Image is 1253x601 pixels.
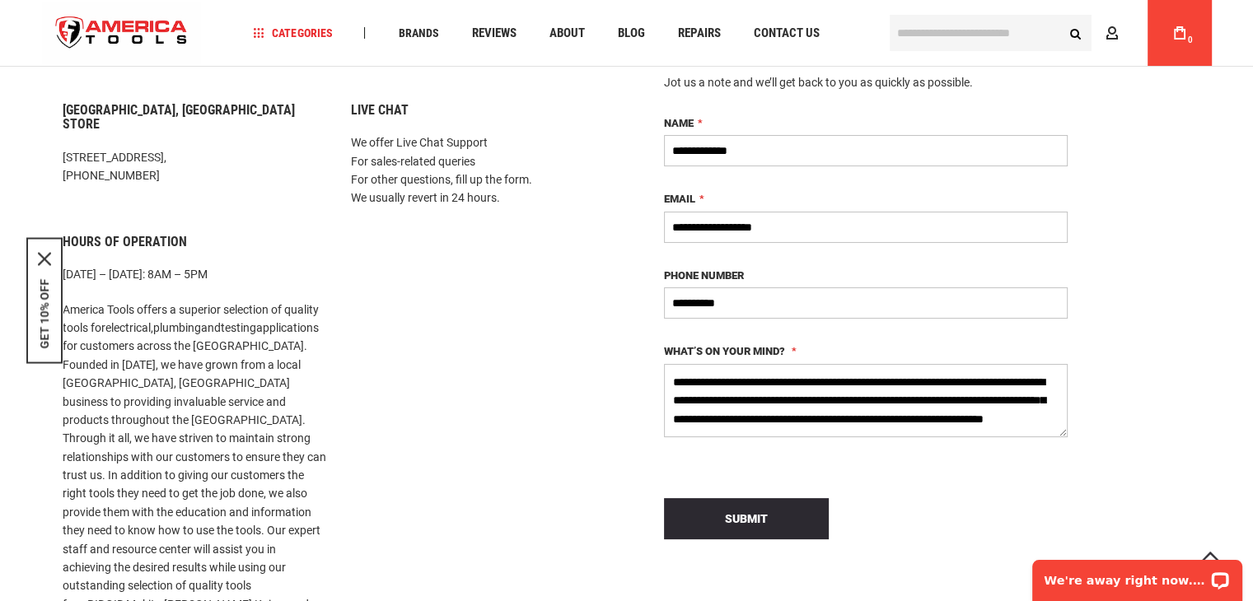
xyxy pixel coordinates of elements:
span: Categories [253,27,332,39]
a: Contact Us [746,22,826,44]
a: Brands [390,22,446,44]
span: Brands [398,27,438,39]
button: Close [38,253,51,266]
a: Repairs [670,22,727,44]
p: We offer Live Chat Support For sales-related queries For other questions, fill up the form. We us... [351,133,615,207]
a: Reviews [464,22,523,44]
span: Email [664,193,695,205]
span: Blog [617,27,644,40]
button: GET 10% OFF [38,279,51,349]
span: What’s on your mind? [664,345,785,357]
a: Categories [245,22,339,44]
h6: Hours of Operation [63,235,326,249]
div: Jot us a note and we’ll get back to you as quickly as possible. [664,74,1068,91]
span: 0 [1188,35,1193,44]
button: Search [1060,17,1092,49]
a: plumbing [153,321,201,334]
iframe: LiveChat chat widget [1022,549,1253,601]
span: Repairs [677,27,720,40]
a: About [541,22,591,44]
span: About [549,27,584,40]
a: testing [221,321,256,334]
span: Phone Number [664,269,744,282]
img: America Tools [42,2,202,64]
a: store logo [42,2,202,64]
h6: Live Chat [351,103,615,118]
a: Blog [610,22,652,44]
span: Reviews [471,27,516,40]
button: Submit [664,498,829,539]
span: Submit [725,512,768,525]
p: [DATE] – [DATE]: 8AM – 5PM [63,265,326,283]
h6: [GEOGRAPHIC_DATA], [GEOGRAPHIC_DATA] Store [63,103,326,132]
p: [STREET_ADDRESS], [PHONE_NUMBER] [63,148,326,185]
svg: close icon [38,253,51,266]
a: electrical [105,321,151,334]
span: Name [664,117,694,129]
span: Contact Us [753,27,819,40]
